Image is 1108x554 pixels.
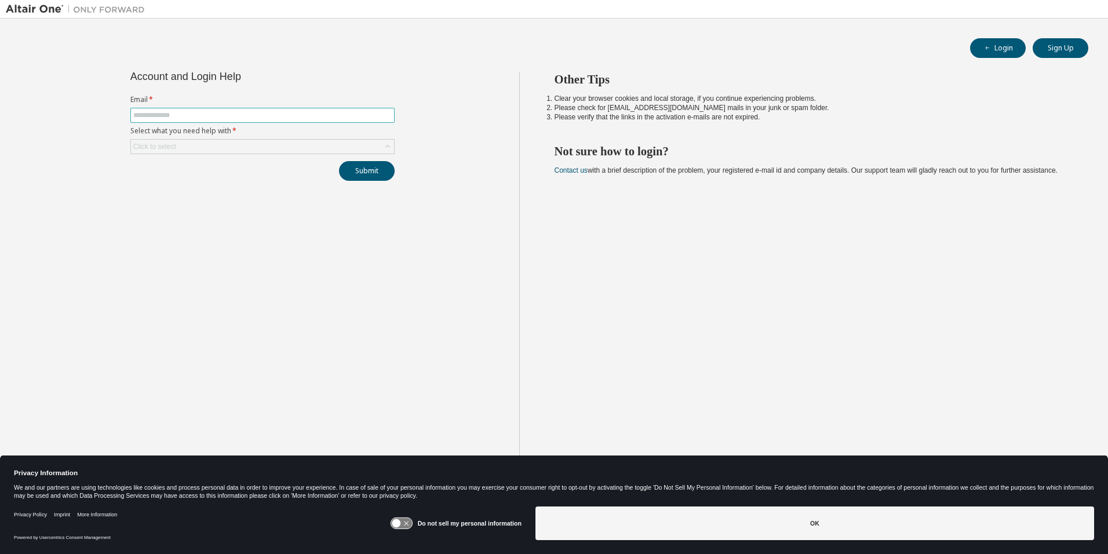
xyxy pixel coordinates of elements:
h2: Other Tips [555,72,1068,87]
button: Login [970,38,1026,58]
h2: Not sure how to login? [555,144,1068,159]
button: Submit [339,161,395,181]
span: with a brief description of the problem, your registered e-mail id and company details. Our suppo... [555,166,1058,174]
label: Select what you need help with [130,126,395,136]
div: Account and Login Help [130,72,342,81]
li: Please verify that the links in the activation e-mails are not expired. [555,112,1068,122]
div: Click to select [133,142,176,151]
a: Contact us [555,166,588,174]
li: Please check for [EMAIL_ADDRESS][DOMAIN_NAME] mails in your junk or spam folder. [555,103,1068,112]
img: Altair One [6,3,151,15]
label: Email [130,95,395,104]
div: Click to select [131,140,394,154]
button: Sign Up [1033,38,1088,58]
li: Clear your browser cookies and local storage, if you continue experiencing problems. [555,94,1068,103]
